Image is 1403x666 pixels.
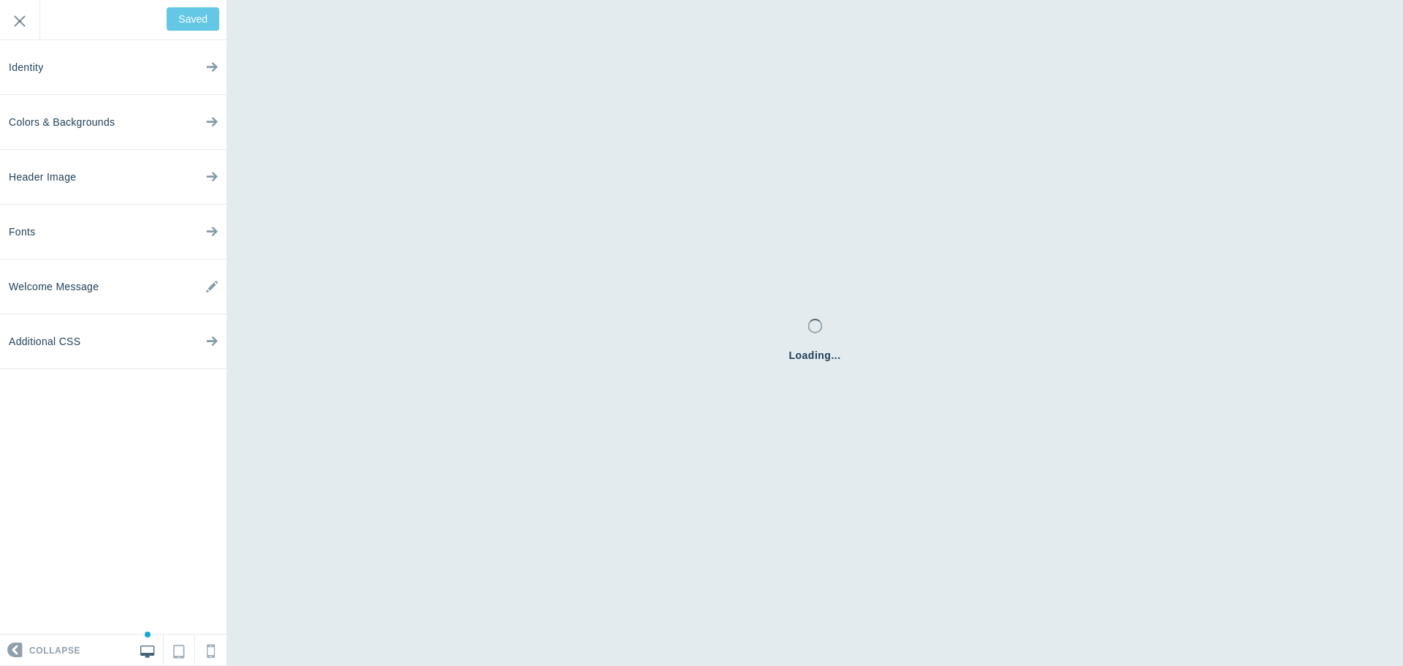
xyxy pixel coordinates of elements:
[29,635,80,666] span: Collapse
[788,348,840,363] span: Loading...
[9,314,80,369] span: Additional CSS
[9,95,115,150] span: Colors & Backgrounds
[9,150,76,205] span: Header Image
[9,40,44,95] span: Identity
[9,260,99,314] span: Welcome Message
[9,205,36,260] span: Fonts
